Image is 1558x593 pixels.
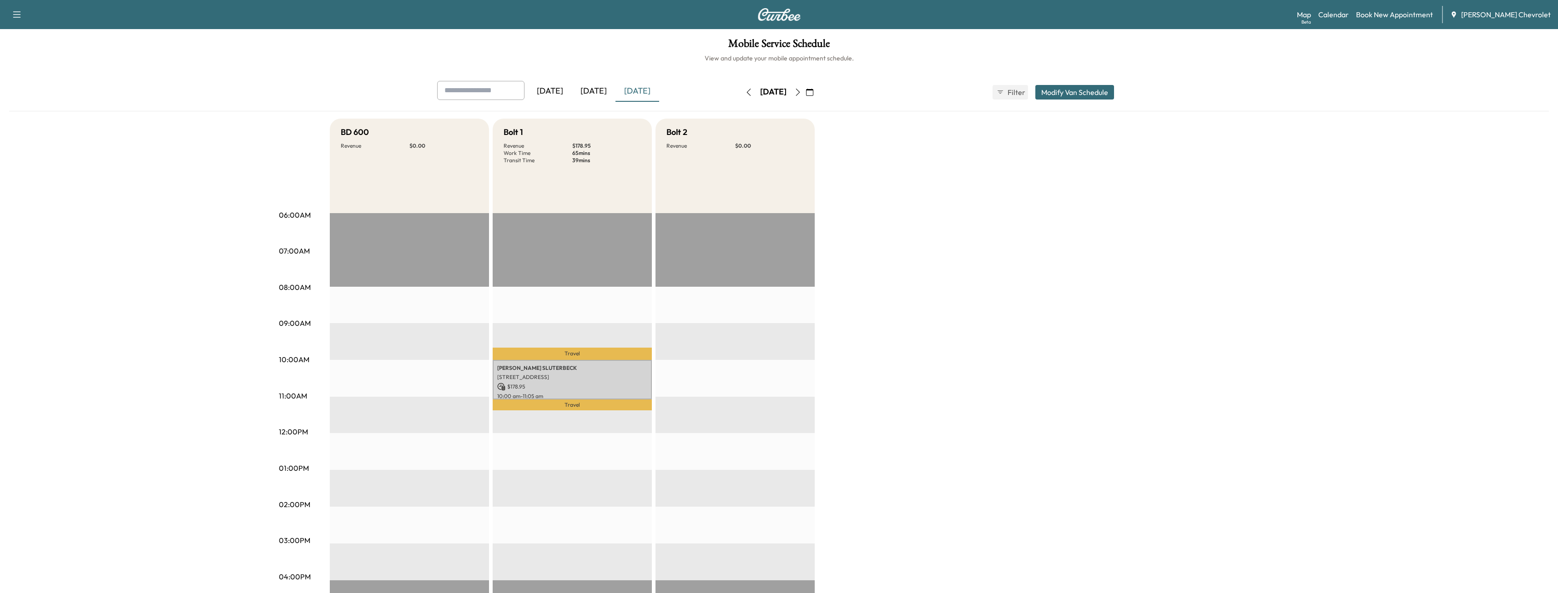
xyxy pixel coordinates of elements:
[497,393,647,400] p: 10:00 am - 11:05 am
[572,157,641,164] p: 39 mins
[279,354,309,365] p: 10:00AM
[1318,9,1349,20] a: Calendar
[1356,9,1433,20] a: Book New Appointment
[279,245,310,256] p: 07:00AM
[279,499,310,510] p: 02:00PM
[572,81,615,102] div: [DATE]
[279,282,311,293] p: 08:00AM
[279,426,308,437] p: 12:00PM
[504,142,572,149] p: Revenue
[757,8,801,21] img: Curbee Logo
[993,85,1028,100] button: Filter
[497,383,647,391] p: $ 178.95
[409,142,478,149] p: $ 0.00
[572,142,641,149] p: $ 178.95
[1461,9,1551,20] span: [PERSON_NAME] Chevrolet
[279,318,311,329] p: 09:00AM
[279,390,307,401] p: 11:00AM
[504,149,572,157] p: Work Time
[493,348,652,360] p: Travel
[666,126,687,139] h5: Bolt 2
[528,81,572,102] div: [DATE]
[1035,85,1114,100] button: Modify Van Schedule
[615,81,659,102] div: [DATE]
[666,142,735,149] p: Revenue
[1301,19,1311,25] div: Beta
[735,142,804,149] p: $ 0.00
[497,374,647,381] p: [STREET_ADDRESS]
[279,209,311,220] p: 06:00AM
[493,399,652,410] p: Travel
[341,126,369,139] h5: BD 600
[9,54,1549,63] h6: View and update your mobile appointment schedule.
[504,157,572,164] p: Transit Time
[341,142,409,149] p: Revenue
[1297,9,1311,20] a: MapBeta
[1008,87,1024,98] span: Filter
[9,38,1549,54] h1: Mobile Service Schedule
[279,535,310,546] p: 03:00PM
[760,86,787,98] div: [DATE]
[572,149,641,157] p: 65 mins
[497,364,647,372] p: [PERSON_NAME] SLUTERBECK
[279,463,309,473] p: 01:00PM
[279,571,311,582] p: 04:00PM
[504,126,523,139] h5: Bolt 1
